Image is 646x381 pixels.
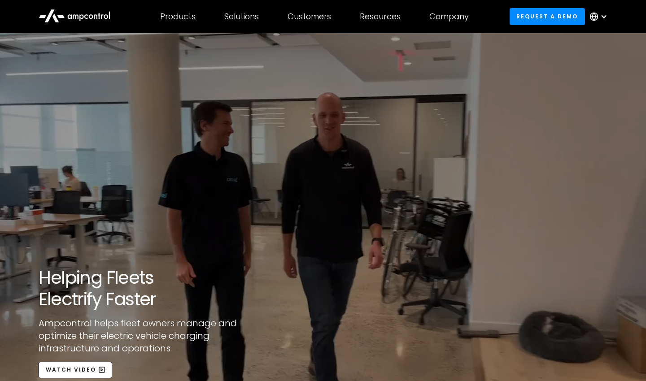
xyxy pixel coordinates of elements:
[429,12,469,22] div: Company
[360,12,401,22] div: Resources
[288,12,331,22] div: Customers
[160,12,196,22] div: Products
[224,12,259,22] div: Solutions
[510,8,585,25] a: Request a demo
